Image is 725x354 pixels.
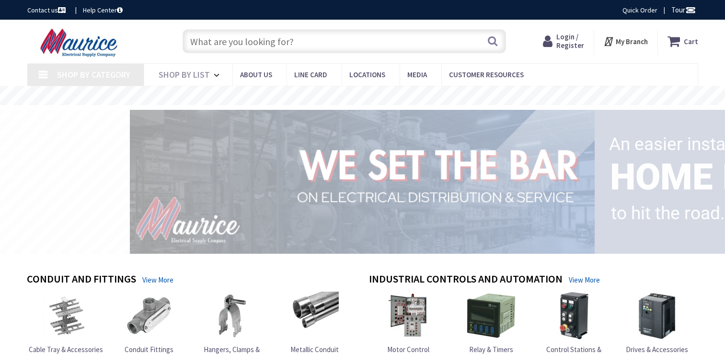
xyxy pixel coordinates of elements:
[29,345,103,354] span: Cable Tray & Accessories
[387,345,429,354] span: Motor Control
[550,292,598,340] img: Control Stations & Control Panels
[125,345,173,354] span: Conduit Fittings
[616,37,648,46] strong: My Branch
[57,69,130,80] span: Shop By Category
[384,292,432,340] img: Motor Control
[667,33,698,50] a: Cart
[611,197,725,230] rs-layer: to hit the road.
[569,275,600,285] a: View More
[369,273,563,287] h4: Industrial Controls and Automation
[159,69,210,80] span: Shop By List
[556,32,584,50] span: Login / Register
[633,292,681,340] img: Drives & Accessories
[671,5,696,14] span: Tour
[684,33,698,50] strong: Cart
[543,33,584,50] a: Login / Register
[125,292,173,340] img: Conduit Fittings
[469,345,513,354] span: Relay & Timers
[240,70,272,79] span: About us
[626,345,688,354] span: Drives & Accessories
[407,70,427,79] span: Media
[294,70,327,79] span: Line Card
[27,28,133,58] img: Maurice Electrical Supply Company
[603,33,648,50] div: My Branch
[208,292,256,340] img: Hangers, Clamps & Supports
[467,292,515,340] img: Relay & Timers
[118,107,598,256] img: 1_1.png
[142,275,173,285] a: View More
[42,292,90,340] img: Cable Tray & Accessories
[83,5,123,15] a: Help Center
[291,292,339,340] img: Metallic Conduit
[27,273,136,287] h4: Conduit and Fittings
[27,5,68,15] a: Contact us
[349,70,385,79] span: Locations
[275,91,450,101] rs-layer: Free Same Day Pickup at 15 Locations
[622,5,657,15] a: Quick Order
[183,29,506,53] input: What are you looking for?
[449,70,524,79] span: Customer Resources
[290,345,339,354] span: Metallic Conduit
